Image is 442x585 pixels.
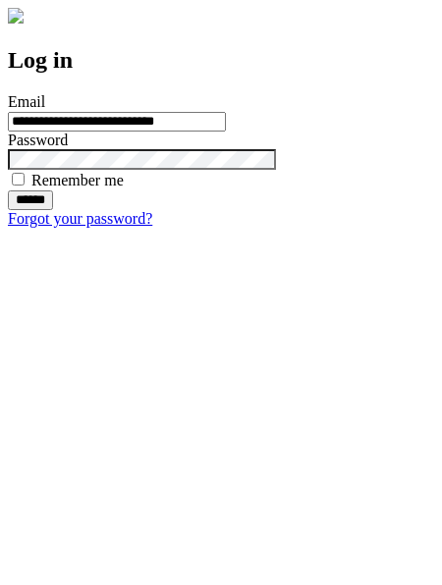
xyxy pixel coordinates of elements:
label: Email [8,93,45,110]
a: Forgot your password? [8,210,152,227]
label: Password [8,132,68,148]
label: Remember me [31,172,124,188]
img: logo-4e3dc11c47720685a147b03b5a06dd966a58ff35d612b21f08c02c0306f2b779.png [8,8,24,24]
h2: Log in [8,47,434,74]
